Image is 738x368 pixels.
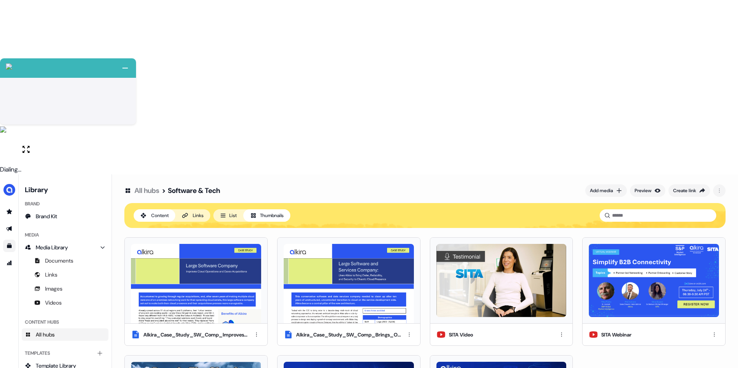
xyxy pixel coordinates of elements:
span: All hubs [36,331,55,338]
button: Alkira_Case_Study_SW_Comp_Brings_Order_Reliability_Security-1.pdfAlkira_Case_Study_SW_Comp_Brings... [277,237,420,346]
img: SITA Webinar [589,244,719,317]
img: callcloud-icon-white-35.svg [6,63,12,70]
a: Go to templates [3,240,16,252]
a: All hubs [134,186,159,195]
img: Alkira_Case_Study_SW_Comp_Brings_Order_Reliability_Security-1.pdf [284,244,414,323]
button: Create link [668,184,710,197]
span: Brand Kit [36,212,57,220]
a: Documents [22,254,108,267]
button: Preview [630,184,665,197]
button: SITA VideoSITA Video [430,237,573,346]
div: Links [193,212,204,219]
a: Links [22,268,108,281]
div: Alkira_Case_Study_SW_Comp_Improves_Cloud_Ops_Acquisitions.pdf [143,331,249,339]
div: Content [151,212,169,219]
span: Documents [45,257,73,265]
span: Links [45,271,58,279]
a: Brand Kit [22,210,108,223]
span: Media Library [36,244,68,251]
button: Add media [585,184,627,197]
a: Go to prospects [3,205,16,218]
div: Content Hubs [22,316,108,328]
div: Software & Tech [168,186,220,195]
span: Videos [45,299,62,307]
button: Thumbnails [243,209,290,222]
a: Videos [22,296,108,309]
div: SITA Video [449,331,473,339]
div: Brand [22,198,108,210]
div: Create link [673,187,696,195]
div: SITA Webinar [601,331,632,339]
a: Media Library [22,241,108,254]
button: Alkira_Case_Study_SW_Comp_Improves_Cloud_Ops_Acquisitions.pdfAlkira_Case_Study_SW_Comp_Improves_C... [124,237,268,346]
span: Images [45,285,63,293]
img: Alkira_Case_Study_SW_Comp_Improves_Cloud_Ops_Acquisitions.pdf [131,244,261,323]
button: List [213,209,243,222]
button: Content [134,209,175,222]
a: All hubs [22,328,108,341]
a: Go to outbound experience [3,223,16,235]
a: Go to attribution [3,257,16,269]
div: Preview [635,187,651,195]
div: > [162,186,166,195]
div: Templates [22,347,108,359]
button: Links [175,209,210,222]
h3: Library [22,184,108,195]
div: Alkira_Case_Study_SW_Comp_Brings_Order_Reliability_Security-1.pdf [296,331,401,339]
div: Add media [590,187,613,195]
a: Images [22,282,108,295]
img: SITA Video [436,244,567,317]
button: SITA WebinarSITA Webinar [582,237,726,346]
div: Media [22,229,108,241]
